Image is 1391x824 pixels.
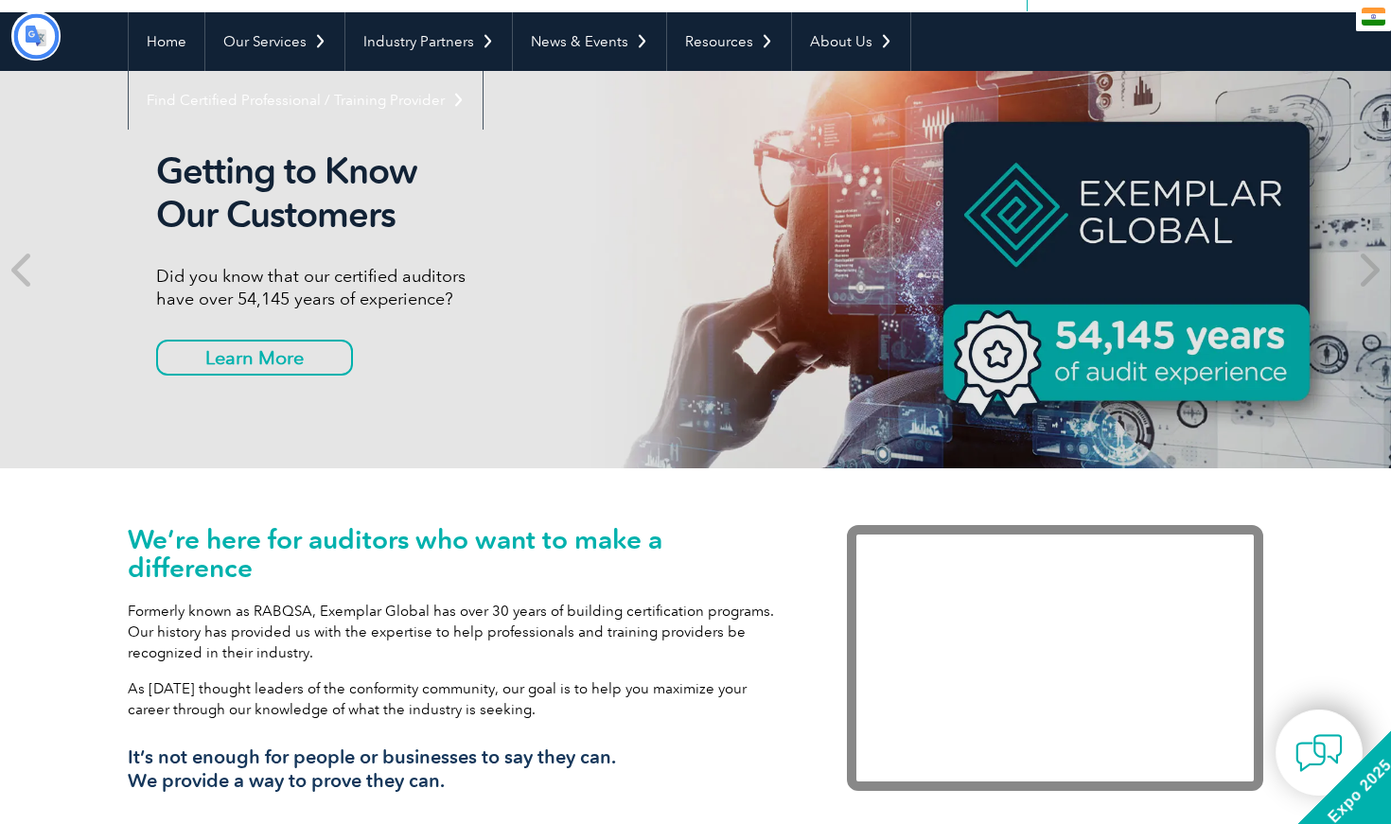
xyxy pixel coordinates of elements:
a: Our Services [205,12,344,71]
h3: It’s not enough for people or businesses to say they can. We provide a way to prove they can. [128,745,790,793]
h1: We’re here for auditors who want to make a difference [128,525,790,582]
p: Did you know that our certified auditors have over 54,145 years of experience? [156,265,866,310]
p: As [DATE] thought leaders of the conformity community, our goal is to help you maximize your care... [128,678,790,720]
a: Learn More [156,340,353,376]
a: Find Certified Professional / Training Provider [129,71,483,130]
p: Formerly known as RABQSA, Exemplar Global has over 30 years of building certification programs. O... [128,601,790,663]
iframe: Exemplar Global: Working together to make a difference [847,525,1263,791]
img: en [1362,8,1385,26]
a: News & Events [513,12,666,71]
a: Industry Partners [345,12,512,71]
h2: Getting to Know Our Customers [156,149,866,237]
a: Resources [667,12,791,71]
img: contact-chat.png [1295,729,1343,777]
a: Home [129,12,204,71]
a: About Us [792,12,910,71]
